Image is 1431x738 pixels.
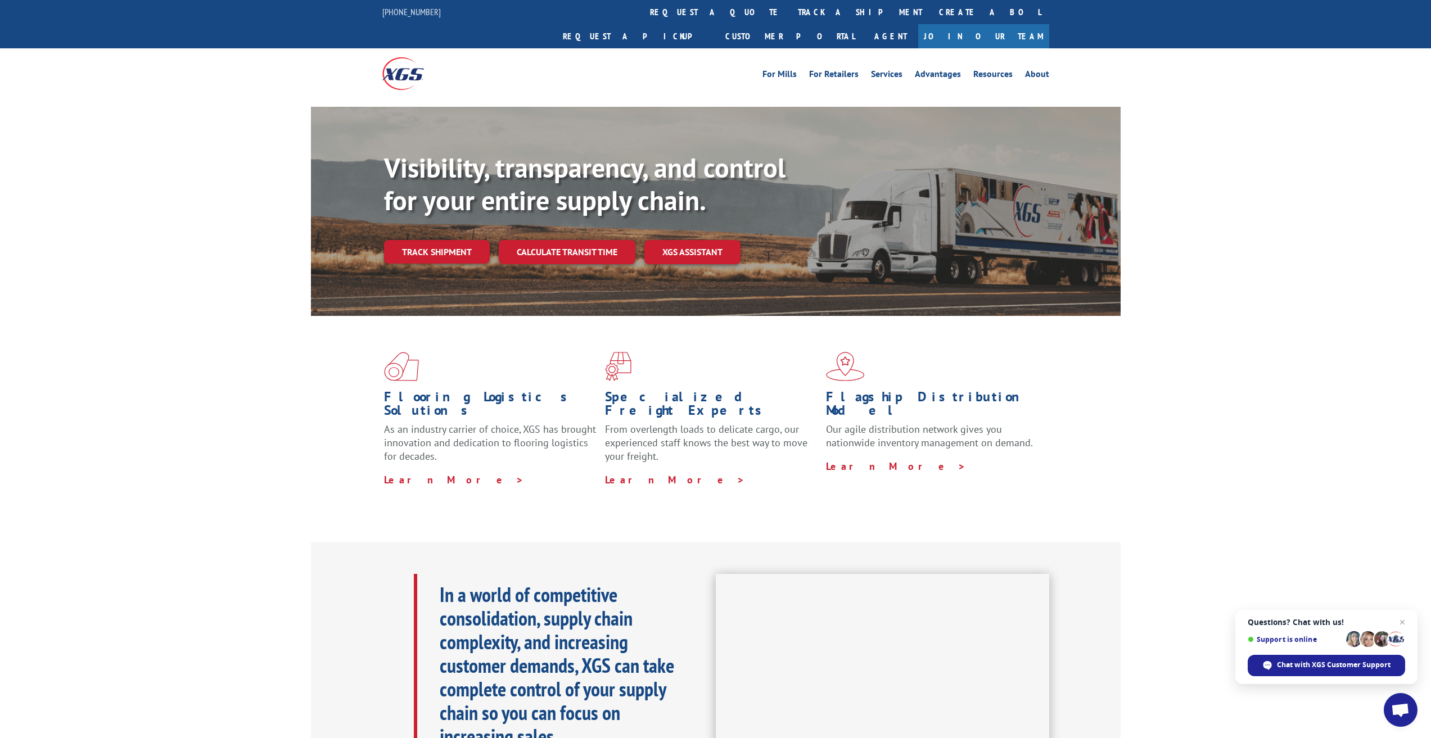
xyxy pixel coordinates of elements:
a: Track shipment [384,240,490,264]
p: From overlength loads to delicate cargo, our experienced staff knows the best way to move your fr... [605,423,818,473]
h1: Flooring Logistics Solutions [384,390,597,423]
a: For Retailers [809,70,859,82]
a: Customer Portal [717,24,863,48]
div: Chat with XGS Customer Support [1248,655,1405,676]
a: Agent [863,24,918,48]
a: Services [871,70,902,82]
a: Learn More > [826,460,966,473]
h1: Specialized Freight Experts [605,390,818,423]
h1: Flagship Distribution Model [826,390,1039,423]
a: For Mills [762,70,797,82]
a: Request a pickup [554,24,717,48]
span: Our agile distribution network gives you nationwide inventory management on demand. [826,423,1033,449]
img: xgs-icon-flagship-distribution-model-red [826,352,865,381]
span: Close chat [1396,615,1409,629]
span: As an industry carrier of choice, XGS has brought innovation and dedication to flooring logistics... [384,423,596,463]
a: Calculate transit time [499,240,635,264]
a: XGS ASSISTANT [644,240,741,264]
a: Advantages [915,70,961,82]
a: Learn More > [605,473,745,486]
a: About [1025,70,1049,82]
span: Support is online [1248,635,1342,644]
a: Resources [973,70,1013,82]
span: Questions? Chat with us! [1248,618,1405,627]
div: Open chat [1384,693,1418,727]
a: Join Our Team [918,24,1049,48]
span: Chat with XGS Customer Support [1277,660,1391,670]
a: [PHONE_NUMBER] [382,6,441,17]
b: Visibility, transparency, and control for your entire supply chain. [384,150,786,218]
a: Learn More > [384,473,524,486]
img: xgs-icon-total-supply-chain-intelligence-red [384,352,419,381]
img: xgs-icon-focused-on-flooring-red [605,352,631,381]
